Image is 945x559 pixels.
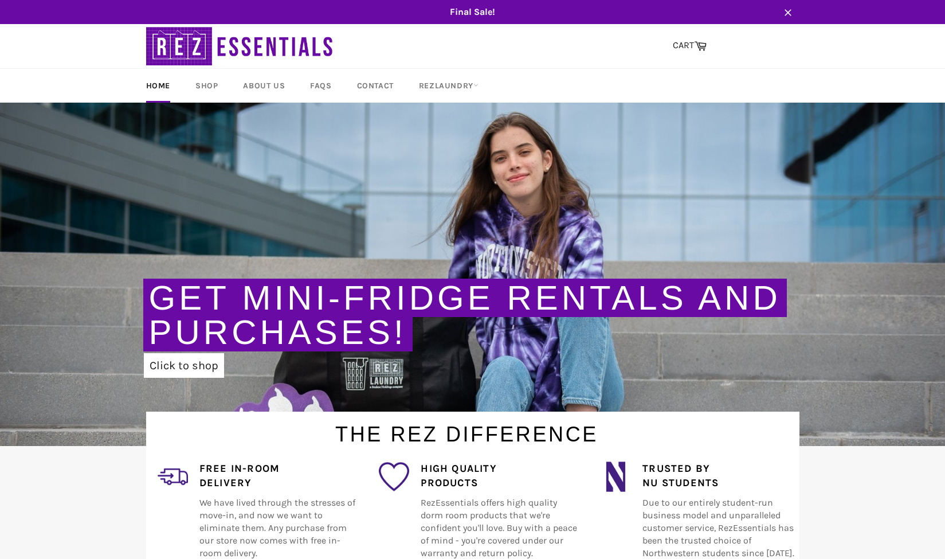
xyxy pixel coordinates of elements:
[232,69,296,103] a: About Us
[199,462,356,490] h4: Free In-Room Delivery
[601,462,631,492] img: northwestern_wildcats_tiny.png
[379,462,409,492] img: favorite_1.png
[667,34,712,58] a: CART
[346,69,405,103] a: Contact
[135,69,182,103] a: Home
[299,69,343,103] a: FAQs
[642,462,799,490] h4: Trusted by NU Students
[407,69,490,103] a: RezLaundry
[184,69,229,103] a: Shop
[135,412,799,449] h1: The Rez Difference
[144,353,224,378] a: Click to shop
[146,24,335,68] img: RezEssentials
[149,279,781,351] a: Get Mini-Fridge Rentals and Purchases!
[421,462,577,490] h4: High Quality Products
[158,462,188,492] img: delivery_2.png
[135,6,811,18] span: Final Sale!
